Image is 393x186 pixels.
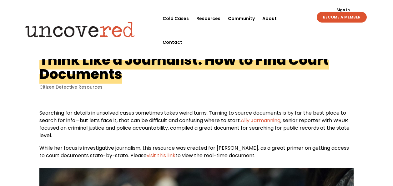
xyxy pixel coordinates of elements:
a: visit this link [147,152,175,159]
a: Ally Jarmanning [241,117,280,124]
a: Community [228,7,255,30]
a: Sign In [333,8,353,12]
a: Contact [163,30,182,54]
span: to view the real-time document. [175,152,255,159]
span: , senior reporter with WBUR focused on criminal justice and police accountability, compiled a gre... [39,117,350,139]
a: Citizen Detective Resources [39,84,103,90]
h1: Think Like a Journalist: How to Find Court Documents [39,50,329,84]
img: Uncovered logo [20,17,140,42]
a: BECOME A MEMBER [317,12,367,23]
a: Cold Cases [163,7,189,30]
a: Resources [196,7,220,30]
a: About [262,7,277,30]
span: Searching for details in unsolved cases sometimes takes weird turns. Turning to source documents ... [39,109,346,124]
span: While her focus is investigative journalism, this resource was created for [PERSON_NAME], as a gr... [39,144,349,159]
